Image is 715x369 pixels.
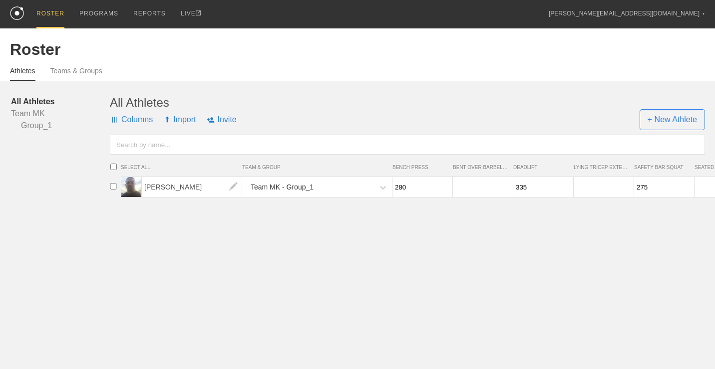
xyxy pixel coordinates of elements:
a: Teams & Groups [50,67,102,80]
input: Search by name... [110,135,705,155]
a: [PERSON_NAME] [142,183,242,191]
div: Team MK - Group_1 [251,178,314,196]
span: [PERSON_NAME] [142,177,242,197]
span: Columns [110,105,153,135]
div: All Athletes [110,96,705,110]
a: Group_1 [11,120,110,132]
span: SELECT ALL [121,165,242,170]
span: DEADLIFT [513,165,569,170]
iframe: Chat Widget [665,321,715,369]
span: LYING TRICEP EXTENSION [574,165,629,170]
span: + New Athlete [640,109,705,130]
span: Invite [207,105,236,135]
img: logo [10,6,24,20]
span: BENCH PRESS [392,165,448,170]
div: Roster [10,40,705,59]
a: Athletes [10,67,35,81]
span: TEAM & GROUP [242,165,392,170]
img: edit.png [223,177,243,197]
span: Import [164,105,196,135]
span: BENT OVER BARBELL ROW [453,165,508,170]
span: SAFETY BAR SQUAT [634,165,690,170]
div: ▼ [702,11,705,17]
a: Team MK [11,108,110,120]
a: All Athletes [11,96,110,108]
